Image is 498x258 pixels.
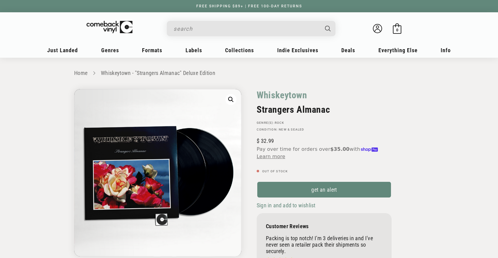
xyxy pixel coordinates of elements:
[257,202,315,209] span: Sign in and add to wishlist
[275,121,284,124] a: Rock
[74,69,424,78] nav: breadcrumbs
[190,4,308,8] a: FREE SHIPPING $89+ | FREE 100-DAY RETURNS
[378,47,418,53] span: Everything Else
[266,223,382,229] p: Customer Reviews
[441,47,451,53] span: Info
[257,202,317,209] button: Sign in and add to wishlist
[142,47,162,53] span: Formats
[47,47,78,53] span: Just Landed
[257,138,274,144] span: 32.99
[101,70,215,76] a: Whiskeytown - "Strangers Almanac" Deluxe Edition
[257,104,392,115] h2: Strangers Almanac
[74,70,87,76] a: Home
[186,47,202,53] span: Labels
[257,121,392,125] p: GENRE(S):
[257,128,392,131] p: Condition: New & Sealed
[320,21,336,36] button: Search
[257,170,392,173] p: Out of stock
[257,89,307,101] a: Whiskeytown
[341,47,355,53] span: Deals
[266,235,382,254] p: Packing is top notch! I'm 3 deliveries in and I've never seen a retailer pack their shipments so ...
[277,47,318,53] span: Indie Exclusives
[174,22,319,35] input: search
[101,47,119,53] span: Genres
[257,138,259,144] span: $
[225,47,254,53] span: Collections
[167,21,335,36] div: Search
[396,28,398,32] span: 0
[257,181,392,198] a: get an alert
